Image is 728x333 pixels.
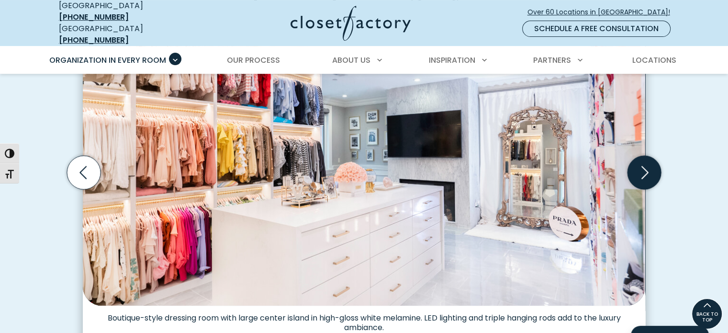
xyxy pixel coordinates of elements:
[63,152,104,193] button: Previous slide
[527,4,678,21] a: Over 60 Locations in [GEOGRAPHIC_DATA]!
[59,23,198,46] div: [GEOGRAPHIC_DATA]
[429,55,475,66] span: Inspiration
[59,11,129,23] a: [PHONE_NUMBER]
[49,55,166,66] span: Organization in Every Room
[527,7,678,17] span: Over 60 Locations in [GEOGRAPHIC_DATA]!
[632,55,676,66] span: Locations
[522,21,671,37] a: Schedule a Free Consultation
[83,306,645,333] figcaption: Boutique-style dressing room with large center island in high-gloss white melamine. LED lighting ...
[43,47,686,74] nav: Primary Menu
[291,6,411,41] img: Closet Factory Logo
[533,55,571,66] span: Partners
[692,299,722,329] a: BACK TO TOP
[227,55,280,66] span: Our Process
[59,34,129,46] a: [PHONE_NUMBER]
[83,12,645,306] img: Boutique style dressing room with gold hanging rods, large center island with high gloss white dr...
[692,311,722,323] span: BACK TO TOP
[332,55,370,66] span: About Us
[624,152,665,193] button: Next slide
